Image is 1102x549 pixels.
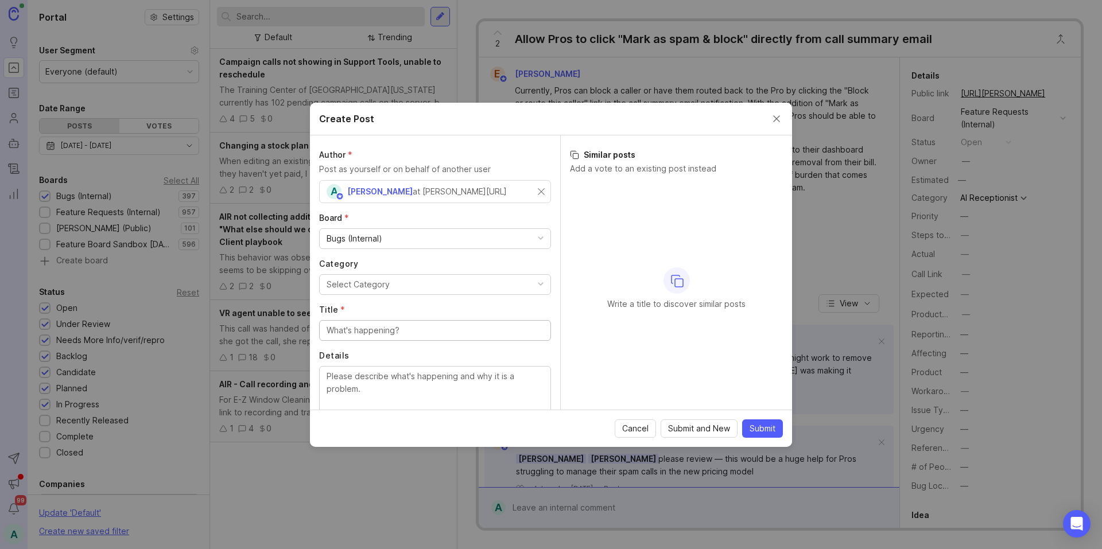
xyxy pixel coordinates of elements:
[570,149,783,161] h3: Similar posts
[661,419,738,438] button: Submit and New
[319,163,551,176] p: Post as yourself or on behalf of another user
[750,423,775,434] span: Submit
[327,278,390,291] div: Select Category
[347,186,413,196] span: [PERSON_NAME]
[319,213,349,223] span: Board (required)
[413,185,507,198] div: at [PERSON_NAME][URL]
[327,324,544,337] input: What's happening?
[615,419,656,438] button: Cancel
[319,112,374,126] h2: Create Post
[570,163,783,174] p: Add a vote to an existing post instead
[1063,510,1091,538] div: Open Intercom Messenger
[327,232,382,245] div: Bugs (Internal)
[319,258,551,270] label: Category
[742,419,783,438] button: Submit
[319,305,345,314] span: Title (required)
[770,112,783,125] button: Close create post modal
[327,184,342,199] div: A
[319,150,352,159] span: Author (required)
[336,192,344,200] img: member badge
[319,350,551,361] label: Details
[668,423,730,434] span: Submit and New
[622,423,649,434] span: Cancel
[607,298,746,310] p: Write a title to discover similar posts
